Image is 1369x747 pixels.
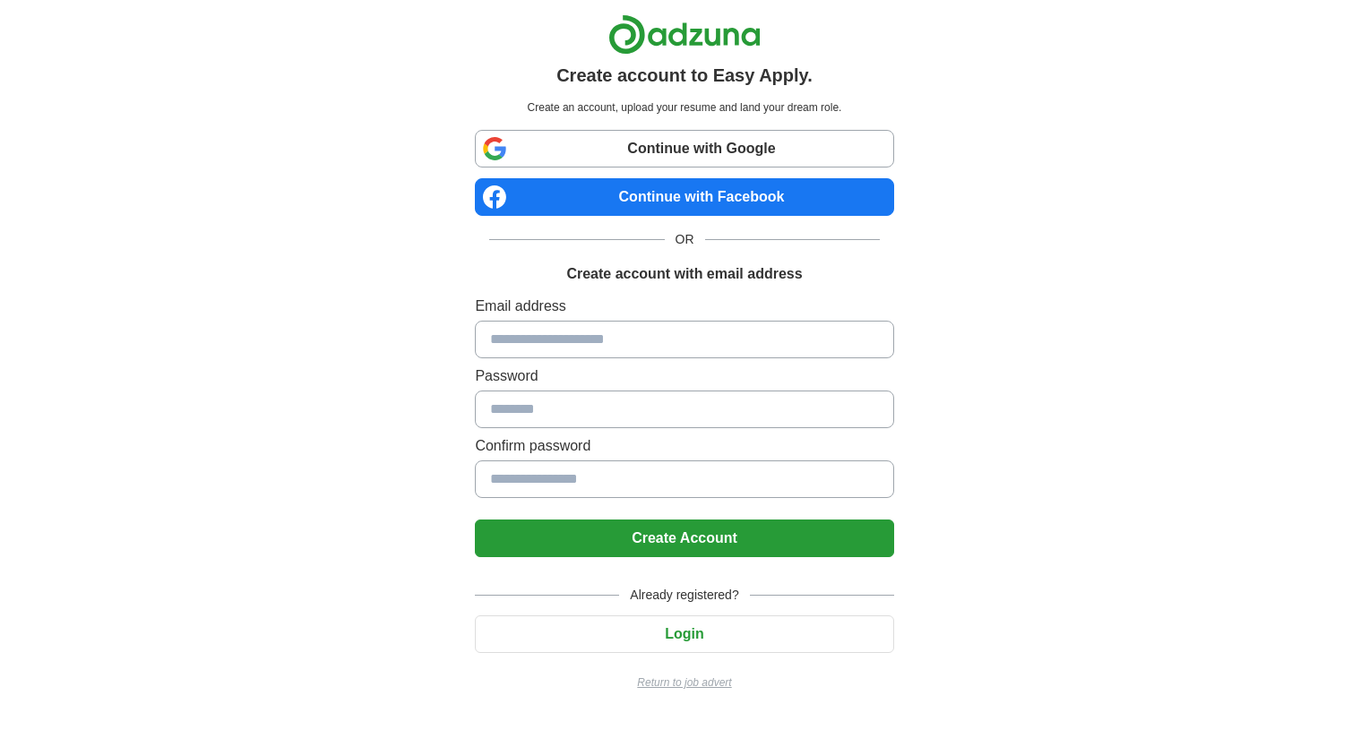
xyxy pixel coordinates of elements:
a: Return to job advert [475,674,893,691]
h1: Create account with email address [566,263,802,285]
img: Adzuna logo [608,14,761,55]
label: Password [475,365,893,387]
button: Login [475,615,893,653]
button: Create Account [475,519,893,557]
h1: Create account to Easy Apply. [556,62,813,89]
span: OR [665,230,705,249]
a: Continue with Google [475,130,893,167]
label: Email address [475,296,893,317]
a: Continue with Facebook [475,178,893,216]
a: Login [475,626,893,641]
p: Create an account, upload your resume and land your dream role. [478,99,890,116]
label: Confirm password [475,435,893,457]
span: Already registered? [619,586,749,605]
